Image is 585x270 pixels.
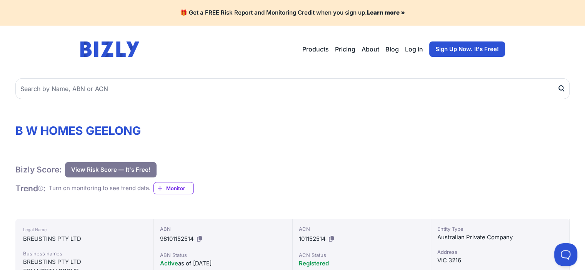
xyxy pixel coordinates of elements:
div: ACN Status [299,251,425,259]
h1: Bizly Score: [15,164,62,175]
span: 98101152514 [160,235,194,242]
a: Learn more » [367,9,405,16]
h1: B W HOMES GEELONG [15,124,570,137]
a: Blog [385,45,399,54]
div: Legal Name [23,225,146,234]
div: VIC 3216 [437,256,563,265]
div: ABN Status [160,251,286,259]
input: Search by Name, ABN or ACN [15,78,570,99]
div: Entity Type [437,225,563,233]
div: BREUSTINS PTY LTD [23,257,146,267]
a: Pricing [335,45,355,54]
div: ABN [160,225,286,233]
a: Monitor [153,182,194,194]
a: Log in [405,45,423,54]
span: Active [160,260,178,267]
span: 101152514 [299,235,326,242]
div: Business names [23,250,146,257]
div: BREUSTINS PTY LTD [23,234,146,243]
a: About [362,45,379,54]
a: Sign Up Now. It's Free! [429,41,505,57]
div: as of [DATE] [160,259,286,268]
div: Australian Private Company [437,233,563,242]
div: ACN [299,225,425,233]
button: Products [302,45,329,54]
span: Monitor [166,184,193,192]
div: Turn on monitoring to see trend data. [49,184,150,193]
h4: 🎁 Get a FREE Risk Report and Monitoring Credit when you sign up. [9,9,576,17]
div: Address [437,248,563,256]
span: Registered [299,260,329,267]
button: View Risk Score — It's Free! [65,162,157,177]
h1: Trend : [15,183,46,194]
iframe: Toggle Customer Support [554,243,577,266]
